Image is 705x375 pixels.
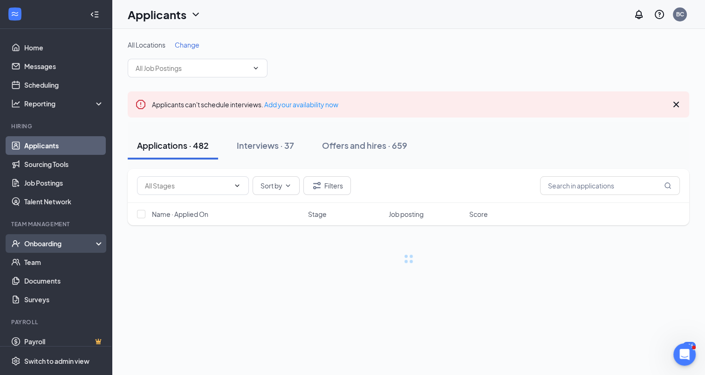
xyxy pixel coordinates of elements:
[175,41,199,49] span: Change
[24,239,96,248] div: Onboarding
[11,318,102,326] div: Payroll
[260,182,282,189] span: Sort by
[676,10,684,18] div: BC
[24,253,104,271] a: Team
[303,176,351,195] button: Filter Filters
[24,99,104,108] div: Reporting
[671,99,682,110] svg: Cross
[137,139,209,151] div: Applications · 482
[654,9,665,20] svg: QuestionInfo
[673,343,696,366] iframe: Intercom live chat
[24,290,104,309] a: Surveys
[24,192,104,211] a: Talent Network
[24,271,104,290] a: Documents
[10,9,20,19] svg: WorkstreamLogo
[11,220,102,228] div: Team Management
[253,176,300,195] button: Sort byChevronDown
[24,136,104,155] a: Applicants
[128,7,186,22] h1: Applicants
[135,99,146,110] svg: Error
[190,9,201,20] svg: ChevronDown
[24,38,104,57] a: Home
[128,41,165,49] span: All Locations
[152,100,338,109] span: Applicants can't schedule interviews.
[24,356,89,366] div: Switch to admin view
[24,332,104,351] a: PayrollCrown
[24,57,104,76] a: Messages
[24,174,104,192] a: Job Postings
[469,209,488,219] span: Score
[11,356,21,366] svg: Settings
[664,182,671,189] svg: MagnifyingGlass
[284,182,292,189] svg: ChevronDown
[683,342,696,350] div: 106
[90,10,99,19] svg: Collapse
[152,209,208,219] span: Name · Applied On
[540,176,680,195] input: Search in applications
[322,139,407,151] div: Offers and hires · 659
[633,9,644,20] svg: Notifications
[145,181,230,191] input: All Stages
[233,182,241,189] svg: ChevronDown
[264,100,338,109] a: Add your availability now
[11,239,21,248] svg: UserCheck
[11,122,102,130] div: Hiring
[252,64,260,72] svg: ChevronDown
[311,180,322,191] svg: Filter
[24,76,104,94] a: Scheduling
[389,209,424,219] span: Job posting
[24,155,104,174] a: Sourcing Tools
[11,99,21,108] svg: Analysis
[308,209,327,219] span: Stage
[136,63,248,73] input: All Job Postings
[237,139,294,151] div: Interviews · 37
